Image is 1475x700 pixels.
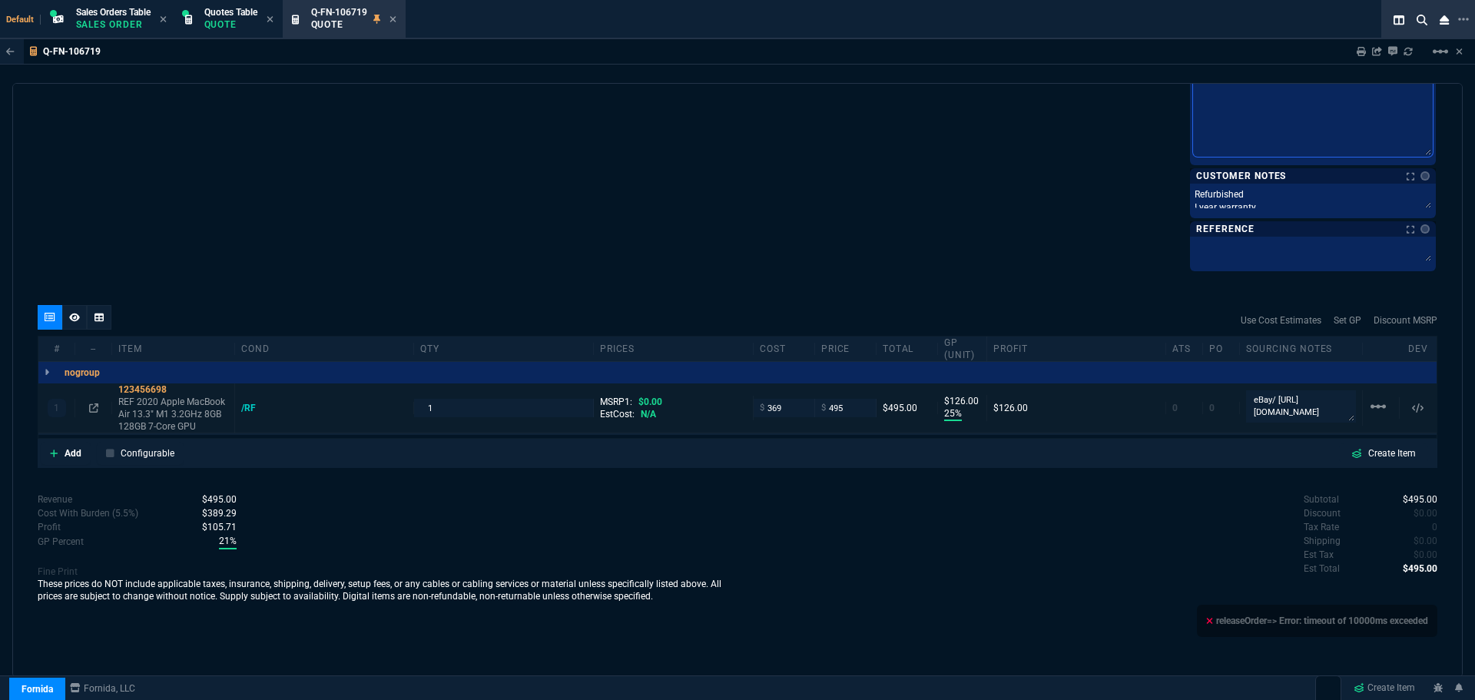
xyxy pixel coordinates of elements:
[821,402,826,414] span: $
[1414,536,1437,546] span: 0
[1414,508,1437,519] span: 0
[187,506,237,520] p: spec.value
[75,343,112,355] div: --
[414,343,593,355] div: qty
[938,337,987,361] div: GP (unit)
[76,7,151,18] span: Sales Orders Table
[1410,11,1434,29] nx-icon: Search
[89,403,98,413] nx-icon: Open In Opposite Panel
[1166,343,1203,355] div: ATS
[160,14,167,26] nx-icon: Close Tab
[944,407,962,421] p: 25%
[1400,548,1438,562] p: spec.value
[1400,506,1438,520] p: spec.value
[1206,614,1428,628] p: releaseOrder=> Error: timeout of 10000ms exceeded
[1456,45,1463,58] a: Hide Workbench
[1241,314,1321,327] a: Use Cost Estimates
[6,46,15,57] nx-icon: Back to Table
[877,343,938,355] div: Total
[815,343,877,355] div: price
[1339,443,1428,463] a: Create Item
[6,15,41,25] span: Default
[187,493,237,506] p: spec.value
[65,446,81,460] p: Add
[202,508,237,519] span: Cost With Burden (5.5%)
[760,402,764,414] span: $
[1304,562,1340,576] p: undefined
[118,383,228,396] div: 123456698
[600,408,747,420] div: EstCost:
[76,18,151,31] p: Sales Order
[38,343,75,355] div: #
[202,494,237,505] span: Revenue
[241,402,270,414] div: /RF
[1196,223,1255,235] p: Reference
[1387,11,1410,29] nx-icon: Split Panels
[1400,343,1437,355] div: dev
[1304,534,1341,548] p: undefined
[235,343,414,355] div: cond
[1196,170,1286,182] p: Customer Notes
[1347,677,1421,700] a: Create Item
[311,7,367,18] span: Q-FN-106719
[204,18,257,31] p: Quote
[1369,397,1387,416] mat-icon: Example home icon
[1414,549,1437,560] span: 0
[204,7,257,18] span: Quotes Table
[38,506,138,520] p: Cost With Burden (5.5%)
[638,396,662,407] span: $0.00
[1203,343,1240,355] div: PO
[600,396,747,408] div: MSRP1:
[1304,506,1341,520] p: undefined
[389,14,396,26] nx-icon: Close Tab
[202,522,237,532] span: With Burden (5.5%)
[38,520,61,534] p: With Burden (5.5%)
[187,520,237,534] p: spec.value
[1304,548,1334,562] p: undefined
[1418,520,1438,534] p: spec.value
[1240,343,1363,355] div: Sourcing Notes
[65,367,100,379] p: nogroup
[883,402,931,414] div: $495.00
[1304,520,1339,534] p: undefined
[118,396,228,433] p: REF 2020 Apple MacBook Air 13.3" M1 3.2GHz 8GB 128GB 7-Core GPU
[1389,493,1438,506] p: spec.value
[1432,522,1437,532] span: 0
[1389,562,1438,576] p: spec.value
[1304,493,1339,506] p: undefined
[1431,42,1450,61] mat-icon: Example home icon
[1403,494,1437,505] span: 495
[641,409,656,420] span: N/A
[944,395,980,407] p: $126.00
[987,343,1166,355] div: Profit
[38,535,84,549] p: With Burden (5.5%)
[219,534,237,549] span: With Burden (5.5%)
[1458,12,1469,27] nx-icon: Open New Tab
[38,493,72,506] p: Revenue
[1434,11,1455,29] nx-icon: Close Workbench
[54,402,59,414] p: 1
[1209,403,1215,413] span: 0
[594,343,754,355] div: prices
[1403,563,1437,574] span: 495
[121,446,174,460] p: Configurable
[204,534,237,549] p: spec.value
[1374,314,1437,327] a: Discount MSRP
[43,45,101,58] p: Q-FN-106719
[1400,534,1438,548] p: spec.value
[267,14,273,26] nx-icon: Close Tab
[754,343,815,355] div: cost
[311,18,367,31] p: Quote
[65,682,140,695] a: msbcCompanyName
[1334,314,1361,327] a: Set GP
[993,402,1159,414] div: $126.00
[1172,403,1178,413] span: 0
[38,578,737,602] p: These prices do NOT include applicable taxes, insurance, shipping, delivery, setup fees, or any c...
[112,343,235,355] div: Item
